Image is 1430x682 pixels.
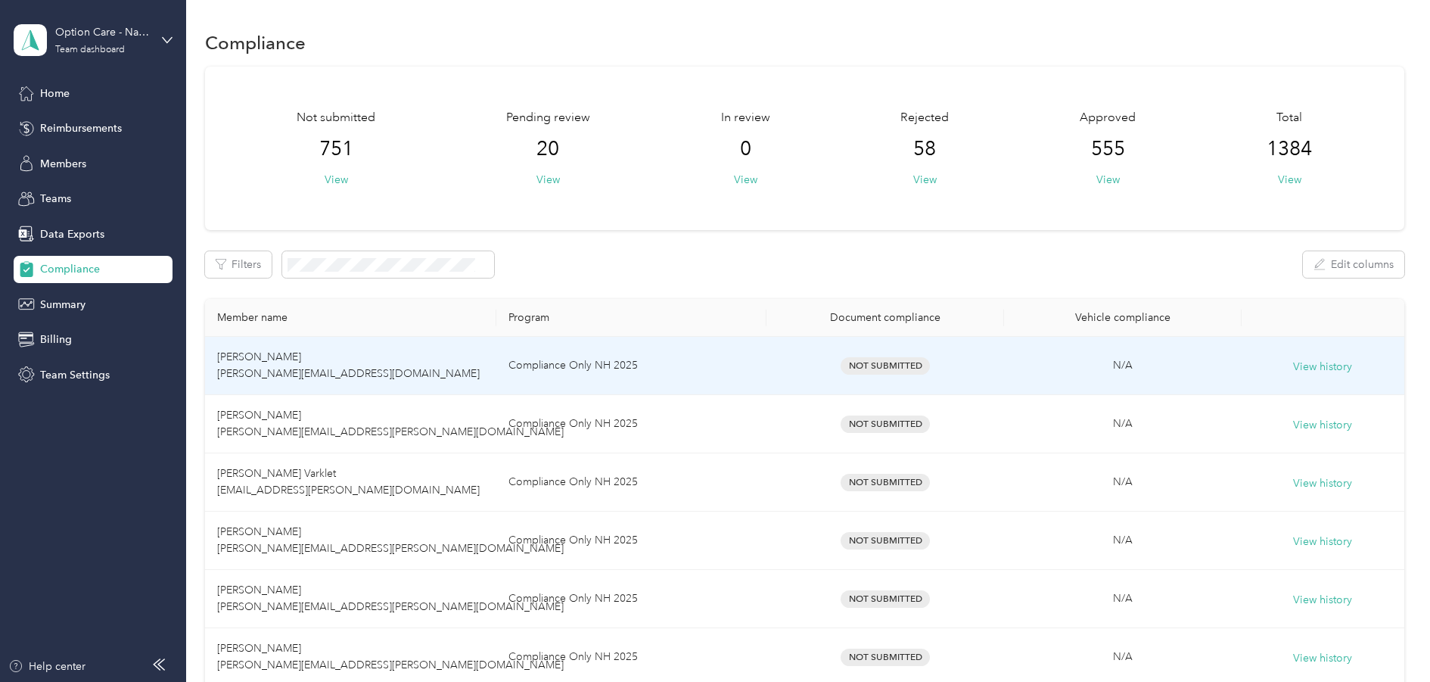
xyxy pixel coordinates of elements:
[1293,417,1352,434] button: View history
[1293,534,1352,550] button: View history
[1113,592,1133,605] span: N/A
[1303,251,1404,278] button: Edit columns
[841,416,930,433] span: Not Submitted
[1113,359,1133,372] span: N/A
[841,649,930,666] span: Not Submitted
[1091,137,1125,161] span: 555
[841,532,930,550] span: Not Submitted
[1267,137,1312,161] span: 1384
[1293,592,1352,609] button: View history
[1113,534,1133,547] span: N/A
[40,156,86,172] span: Members
[734,172,757,188] button: View
[217,467,480,497] span: [PERSON_NAME] Varklet [EMAIL_ADDRESS][PERSON_NAME][DOMAIN_NAME]
[205,299,497,337] th: Member name
[40,191,71,207] span: Teams
[325,172,348,188] button: View
[40,86,70,101] span: Home
[1293,475,1352,492] button: View history
[721,109,770,127] span: In review
[55,24,150,40] div: Option Care - Naven Health
[1278,172,1301,188] button: View
[900,109,949,127] span: Rejected
[40,120,122,136] span: Reimbursements
[40,297,85,313] span: Summary
[217,525,564,555] span: [PERSON_NAME] [PERSON_NAME][EMAIL_ADDRESS][PERSON_NAME][DOMAIN_NAME]
[1293,359,1352,375] button: View history
[205,251,272,278] button: Filters
[496,512,766,570] td: Compliance Only NH 2025
[536,172,560,188] button: View
[8,659,85,674] button: Help center
[496,453,766,512] td: Compliance Only NH 2025
[913,137,936,161] span: 58
[40,226,104,242] span: Data Exports
[779,311,992,324] div: Document compliance
[1096,172,1120,188] button: View
[1080,109,1136,127] span: Approved
[40,332,72,347] span: Billing
[205,35,306,51] h1: Compliance
[496,337,766,395] td: Compliance Only NH 2025
[1016,311,1229,324] div: Vehicle compliance
[217,409,564,438] span: [PERSON_NAME] [PERSON_NAME][EMAIL_ADDRESS][PERSON_NAME][DOMAIN_NAME]
[297,109,375,127] span: Not submitted
[1293,650,1352,667] button: View history
[841,590,930,608] span: Not Submitted
[40,367,110,383] span: Team Settings
[496,570,766,628] td: Compliance Only NH 2025
[217,642,564,671] span: [PERSON_NAME] [PERSON_NAME][EMAIL_ADDRESS][PERSON_NAME][DOMAIN_NAME]
[1276,109,1302,127] span: Total
[913,172,937,188] button: View
[496,299,766,337] th: Program
[1113,650,1133,663] span: N/A
[506,109,590,127] span: Pending review
[55,45,125,54] div: Team dashboard
[536,137,559,161] span: 20
[217,584,564,613] span: [PERSON_NAME] [PERSON_NAME][EMAIL_ADDRESS][PERSON_NAME][DOMAIN_NAME]
[319,137,353,161] span: 751
[217,350,480,380] span: [PERSON_NAME] [PERSON_NAME][EMAIL_ADDRESS][DOMAIN_NAME]
[40,261,100,277] span: Compliance
[841,474,930,491] span: Not Submitted
[1113,475,1133,488] span: N/A
[1345,597,1430,682] iframe: Everlance-gr Chat Button Frame
[496,395,766,453] td: Compliance Only NH 2025
[1113,417,1133,430] span: N/A
[740,137,751,161] span: 0
[841,357,930,375] span: Not Submitted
